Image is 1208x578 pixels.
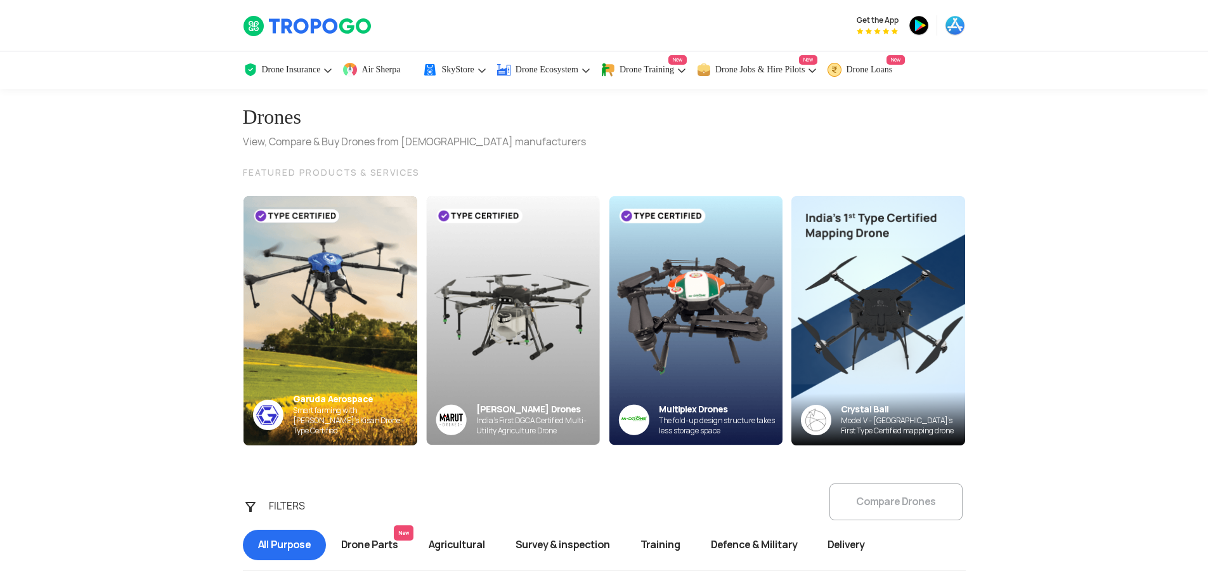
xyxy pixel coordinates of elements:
div: Model V - [GEOGRAPHIC_DATA]’s First Type Certified mapping drone [841,416,965,436]
img: Group%2036313.png [436,404,467,435]
img: bg_multiplex_sky.png [609,196,783,445]
span: Defence & Military [696,530,812,560]
div: FEATURED PRODUCTS & SERVICES [243,165,966,180]
img: bg_garuda_sky.png [244,196,417,445]
img: crystalball-logo-banner.png [801,405,831,435]
img: ic_multiplex_sky.png [618,404,649,435]
span: Air Sherpa [361,65,400,75]
a: SkyStore [422,51,486,89]
div: FILTERS [261,494,328,519]
div: Smart farming with [PERSON_NAME]’s Kisan Drone - Type Certified [293,405,417,436]
a: Drone Insurance [243,51,334,89]
span: Drone Ecosystem [516,65,578,75]
span: Get the App [857,15,899,25]
img: bg_marut_sky.png [426,196,600,445]
a: Drone LoansNew [827,51,905,89]
span: Delivery [812,530,880,560]
a: Air Sherpa [342,51,413,89]
span: Drone Insurance [262,65,321,75]
img: ic_playstore.png [909,15,929,36]
div: Multiplex Drones [659,404,783,416]
div: [PERSON_NAME] Drones [476,404,600,416]
a: Drone TrainingNew [601,51,687,89]
span: Drone Loans [846,65,892,75]
img: bannerAdvertisement6.png [791,196,965,445]
h1: Drones [243,99,586,135]
img: ic_appstore.png [945,15,965,36]
a: Drone Ecosystem [497,51,591,89]
span: Drone Jobs & Hire Pilots [715,65,805,75]
img: TropoGo Logo [243,15,373,37]
div: The fold-up design structure takes less storage space [659,416,783,436]
span: SkyStore [441,65,474,75]
span: Agricultural [413,530,500,560]
span: Drone Parts [326,530,413,560]
div: View, Compare & Buy Drones from [DEMOGRAPHIC_DATA] manufacturers [243,135,586,150]
a: Drone Jobs & Hire PilotsNew [696,51,818,89]
div: Garuda Aerospace [293,393,417,405]
div: Crystal Ball [841,404,965,416]
span: New [668,55,687,65]
span: Training [625,530,696,560]
span: Survey & inspection [500,530,625,560]
div: India’s First DGCA Certified Multi-Utility Agriculture Drone [476,416,600,436]
img: App Raking [857,28,898,34]
span: Drone Training [620,65,674,75]
span: New [394,525,413,541]
span: New [887,55,905,65]
img: ic_garuda_sky.png [253,400,283,430]
span: New [799,55,817,65]
span: All Purpose [243,530,326,560]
